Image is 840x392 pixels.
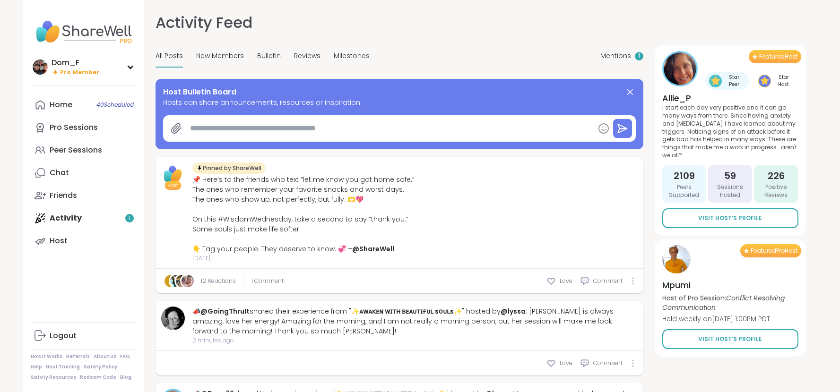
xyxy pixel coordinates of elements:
div: Host [50,236,68,246]
span: Star Peer [724,74,745,88]
div: Friends [50,190,77,201]
div: Dom_F [52,58,99,68]
a: Referrals [66,353,90,360]
span: Hosts can share announcements, resources or inspiration. [163,98,636,108]
div: 📣 shared their experience from " " hosted by : [PERSON_NAME] is always amazing, love her energy! ... [192,307,638,336]
span: Love [560,359,572,367]
h4: Allie_P [662,92,798,104]
i: Conflict Resolving Communication [662,293,785,312]
span: 40 Scheduled [96,101,134,109]
span: Featured Pro Host [751,247,797,255]
img: ShareWell Nav Logo [31,15,136,48]
a: Visit Host’s Profile [662,208,798,228]
div: 📌 Here’s to the friends who text “let me know you got home safe.” The ones who remember your favo... [192,175,415,254]
span: 59 [724,169,736,182]
div: Pro Sessions [50,122,98,133]
span: Visit Host’s Profile [698,214,762,222]
a: Host [31,230,136,252]
span: Milestones [334,51,370,61]
span: 1 [638,52,640,60]
span: Host [167,182,178,189]
span: Star Host [773,74,795,88]
img: Allie_P [664,52,696,85]
a: How It Works [31,353,62,360]
h4: Mpumi [662,279,798,291]
span: Peers Supported [666,183,702,199]
span: All Posts [156,51,183,61]
span: Love [560,277,572,285]
div: Logout [50,331,77,341]
img: GoingThruIt [161,307,185,330]
a: 12 Reactions [201,277,236,285]
p: I start each day very positive and it can go many ways from there. Since having anxiety and [MEDI... [662,104,798,160]
a: Safety Policy [84,364,117,370]
span: Comment [593,277,623,285]
div: Chat [50,168,69,178]
a: @ShareWell [352,244,394,254]
span: [DATE] [192,254,415,263]
span: Positive Reviews [758,183,794,199]
a: Redeem Code [80,374,116,381]
a: Chat [31,162,136,184]
img: Shay2Olivia [182,275,194,287]
span: Comment [593,359,623,367]
a: Host Training [46,364,80,370]
a: Safety Resources [31,374,76,381]
span: 2109 [674,169,695,182]
a: FAQ [120,353,130,360]
span: Bulletin [257,51,281,61]
h1: Activity Feed [156,11,252,34]
img: kimi__k [176,275,188,287]
span: 226 [768,169,785,182]
a: @lyssa [501,307,526,316]
span: 2 minutes ago [192,336,638,345]
p: Host of Pro Session: [662,293,798,312]
a: Pro Sessions [31,116,136,139]
span: Mentions [600,51,631,61]
img: ShareWell [161,162,185,186]
span: Visit Host’s Profile [698,335,762,343]
div: Home [50,100,72,110]
span: Sessions Hosted [712,183,748,199]
span: 1 Comment [251,277,284,285]
a: Logout [31,324,136,347]
a: About Us [94,353,116,360]
img: Star Host [758,75,771,87]
a: Peer Sessions [31,139,136,162]
span: New Members [196,51,244,61]
p: Held weekly on [DATE] 1:00PM PDT [662,314,798,324]
a: Home40Scheduled [31,94,136,116]
a: ✨ᴀᴡᴀᴋᴇɴ ᴡɪᴛʜ ʙᴇᴀᴜᴛɪғᴜʟ sᴏᴜʟs✨ [351,307,462,316]
span: Pro Member [60,68,99,77]
a: Friends [31,184,136,207]
img: Dom_F [33,60,48,75]
span: Featured Host [759,53,797,60]
a: Help [31,364,42,370]
a: Blog [120,374,131,381]
img: Star Peer [709,75,722,87]
a: Visit Host’s Profile [662,329,798,349]
a: @GoingThruIt [200,307,250,316]
span: R [168,275,173,287]
div: Pinned by ShareWell [192,162,265,174]
div: Peer Sessions [50,145,102,155]
span: Reviews [294,51,320,61]
img: Mpumi [662,245,691,273]
img: Sha777 [170,275,182,287]
span: Host Bulletin Board [163,86,236,98]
